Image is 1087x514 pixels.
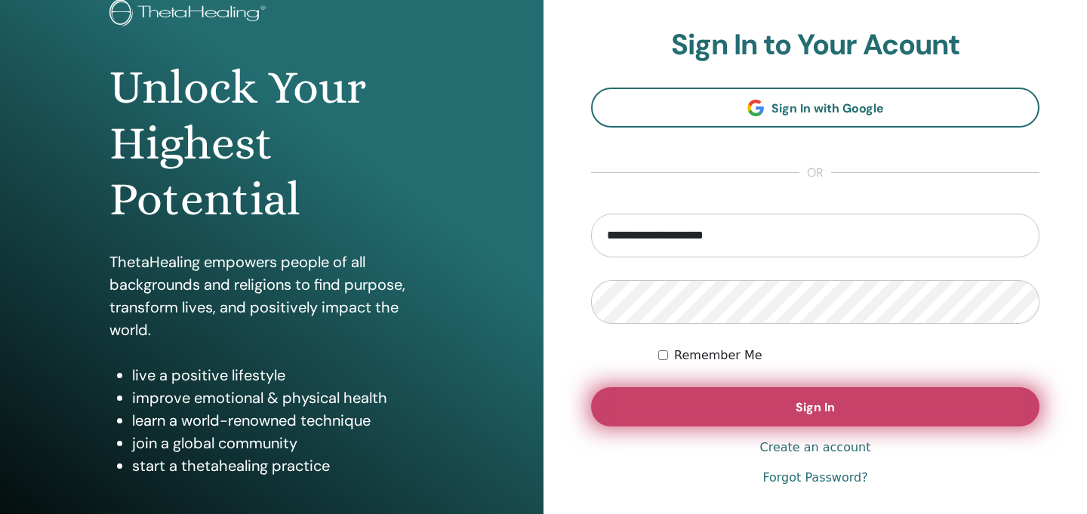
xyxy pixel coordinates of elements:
[109,60,434,228] h1: Unlock Your Highest Potential
[771,100,884,116] span: Sign In with Google
[591,387,1039,426] button: Sign In
[132,454,434,477] li: start a thetahealing practice
[591,28,1039,63] h2: Sign In to Your Acount
[762,469,867,487] a: Forgot Password?
[591,88,1039,128] a: Sign In with Google
[132,409,434,432] li: learn a world-renowned technique
[658,346,1039,365] div: Keep me authenticated indefinitely or until I manually logout
[799,164,831,182] span: or
[132,364,434,386] li: live a positive lifestyle
[132,432,434,454] li: join a global community
[759,439,870,457] a: Create an account
[796,399,835,415] span: Sign In
[674,346,762,365] label: Remember Me
[132,386,434,409] li: improve emotional & physical health
[109,251,434,341] p: ThetaHealing empowers people of all backgrounds and religions to find purpose, transform lives, a...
